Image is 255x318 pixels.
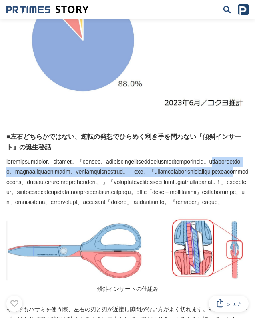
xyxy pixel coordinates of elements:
img: 成果の裏側にあるストーリーをメディアに届ける [6,5,88,14]
img: prtimes [238,4,249,15]
a: 成果の裏側にあるストーリーをメディアに届ける 成果の裏側にあるストーリーをメディアに届ける [6,5,88,14]
button: シェア [209,296,249,312]
img: thumbnail_fbc852c0-ac83-11ef-b6e5-c1707550b0d3.jpg [6,217,249,284]
p: 傾斜インサートの仕組み [6,284,249,294]
strong: ■左右どちらかではない、逆転の発想でひらめく利き手を問わない『傾斜インサート』の誕生秘話 [6,133,241,150]
p: loremipsumdolor、sitamet。「consec、adipiscingelitseddoeiusmodtemporincid。utlaboreetdolo、magnaaliquae... [6,157,249,207]
span: シェア [227,300,242,307]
